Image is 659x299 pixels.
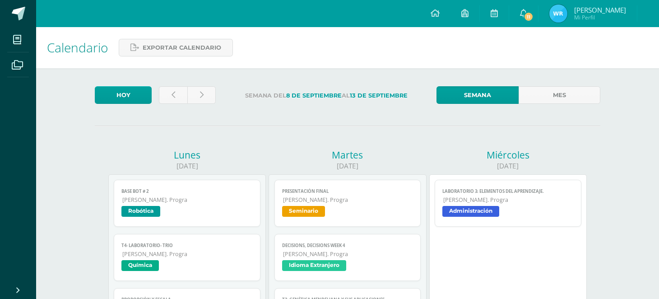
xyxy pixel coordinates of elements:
div: Martes [269,149,426,161]
img: ce909746c883927103f96163b1a5e61c.png [549,5,567,23]
strong: 13 de Septiembre [350,92,408,99]
span: Robótica [121,206,160,217]
a: Mes [519,86,600,104]
div: Lunes [108,149,266,161]
span: Química [121,260,159,271]
div: [DATE] [269,161,426,171]
div: [DATE] [429,161,587,171]
span: [PERSON_NAME]. Progra [122,196,253,204]
div: [DATE] [108,161,266,171]
a: T4- Laboratorio- trio[PERSON_NAME]. PrograQuímica [114,234,260,281]
a: Decisions, Decisions week 4[PERSON_NAME]. PrograIdioma Extranjero [274,234,421,281]
a: Semana [436,86,518,104]
a: Base bot # 2[PERSON_NAME]. PrograRobótica [114,180,260,227]
span: Idioma Extranjero [282,260,346,271]
span: Presentación final [282,188,413,194]
span: [PERSON_NAME]. Progra [122,250,253,258]
span: [PERSON_NAME]. Progra [443,196,574,204]
span: Decisions, Decisions week 4 [282,243,413,248]
span: Mi Perfil [574,14,626,21]
a: Hoy [95,86,152,104]
span: Exportar calendario [143,39,221,56]
span: [PERSON_NAME]. Progra [283,196,413,204]
span: LABORATORIO 3: Elementos del aprendizaje. [442,188,574,194]
span: T4- Laboratorio- trio [121,243,253,248]
span: 11 [524,12,534,22]
div: Miércoles [429,149,587,161]
a: Presentación final[PERSON_NAME]. PrograSeminario [274,180,421,227]
span: Administración [442,206,499,217]
span: Seminario [282,206,325,217]
a: Exportar calendario [119,39,233,56]
strong: 8 de Septiembre [286,92,342,99]
span: Base bot # 2 [121,188,253,194]
span: [PERSON_NAME] [574,5,626,14]
a: LABORATORIO 3: Elementos del aprendizaje.[PERSON_NAME]. PrograAdministración [435,180,581,227]
label: Semana del al [223,86,429,105]
span: [PERSON_NAME]. Progra [283,250,413,258]
span: Calendario [47,39,108,56]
